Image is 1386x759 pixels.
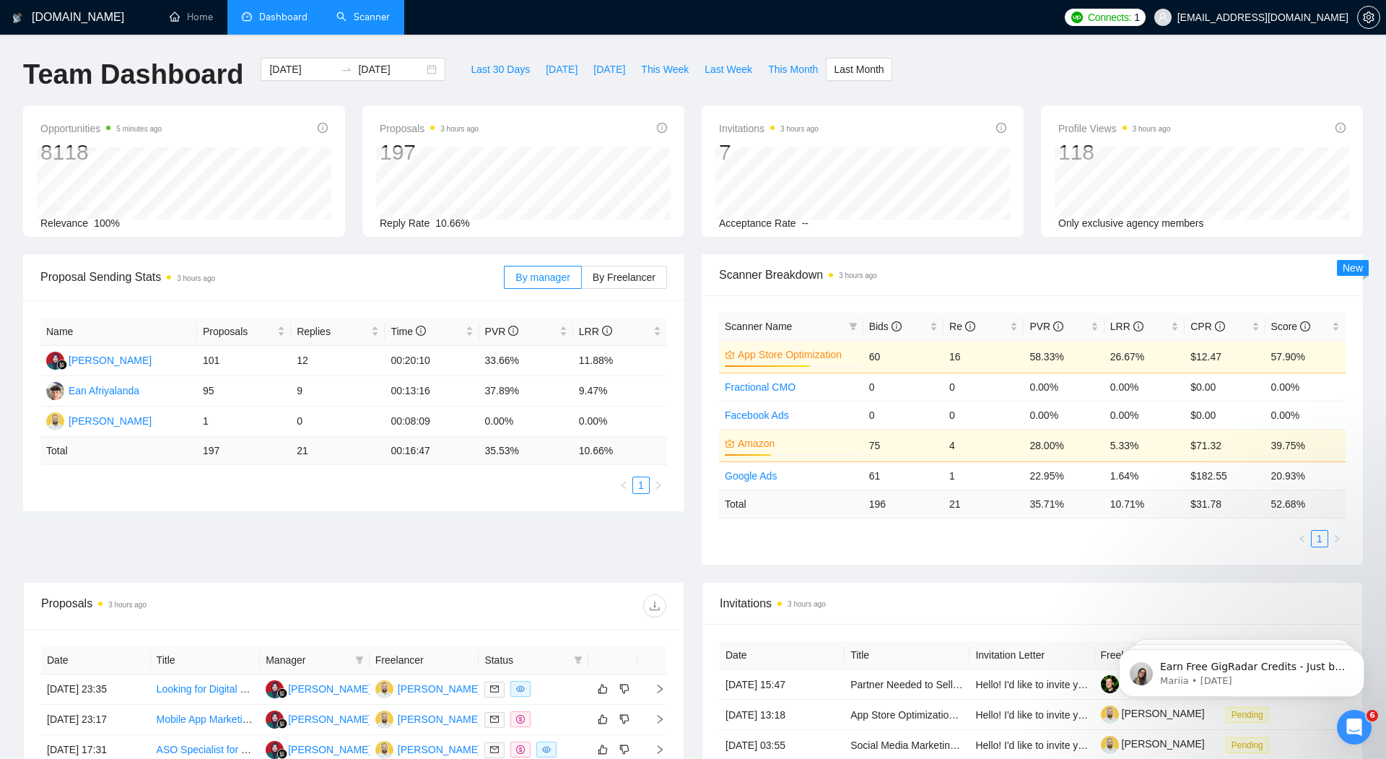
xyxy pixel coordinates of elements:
[490,685,499,693] span: mail
[1367,710,1378,721] span: 6
[650,477,667,494] li: Next Page
[40,318,197,346] th: Name
[1328,530,1346,547] button: right
[385,437,479,465] td: 00:16:47
[1312,531,1328,547] a: 1
[94,217,120,229] span: 100%
[1294,530,1311,547] li: Previous Page
[516,745,525,754] span: dollar
[615,477,632,494] li: Previous Page
[650,477,667,494] button: right
[63,56,249,69] p: Message from Mariia, sent 5w ago
[116,125,162,133] time: 5 minutes ago
[1333,534,1341,543] span: right
[542,745,551,754] span: eye
[705,61,752,77] span: Last Week
[358,61,424,77] input: End date
[40,268,504,286] span: Proposal Sending Stats
[1185,401,1265,429] td: $0.00
[1024,340,1104,373] td: 58.33%
[157,714,450,725] a: Mobile App Marketing Expert – Teach Me How to Run Campaigns
[738,435,855,451] a: Amazon
[490,745,499,754] span: mail
[760,58,826,81] button: This Month
[375,743,481,755] a: D[PERSON_NAME]
[845,641,969,669] th: Title
[573,407,667,437] td: 0.00%
[943,461,1024,490] td: 1
[839,272,877,279] time: 3 hours ago
[573,437,667,465] td: 10.66 %
[725,409,789,421] a: Facebook Ads
[1110,321,1143,332] span: LRR
[1265,429,1346,461] td: 39.75%
[1298,534,1307,543] span: left
[845,700,969,730] td: App Store Optimization Specialist Needed for New App
[46,384,139,396] a: EAEan Afriyalanda
[738,347,855,363] a: App Store Optimization
[725,381,796,393] a: Fractional CMO
[69,413,152,429] div: [PERSON_NAME]
[1226,737,1269,753] span: Pending
[490,715,499,724] span: mail
[375,741,393,759] img: D
[370,646,479,675] th: Freelancer
[277,688,287,698] img: gigradar-bm.png
[46,415,152,426] a: D[PERSON_NAME]
[1104,401,1185,429] td: 0.00%
[594,680,611,698] button: like
[849,322,858,331] span: filter
[788,600,826,608] time: 3 hours ago
[516,715,525,724] span: dollar
[485,326,519,337] span: PVR
[40,437,197,465] td: Total
[869,321,902,332] span: Bids
[863,429,943,461] td: 75
[1265,373,1346,401] td: 0.00%
[1024,461,1104,490] td: 22.95%
[484,652,568,668] span: Status
[46,352,64,370] img: NF
[297,324,368,339] span: Replies
[574,656,583,664] span: filter
[826,58,892,81] button: Last Month
[197,437,291,465] td: 197
[1133,321,1143,331] span: info-circle
[1265,490,1346,518] td: 52.68 %
[266,682,371,694] a: NF[PERSON_NAME]
[1101,736,1119,754] img: c1FsMtjT7JW5GOZaLTXjhB2AJTNAMOogtjyTzHllroai8o8aPR7-elY9afEzl60I9x
[863,461,943,490] td: 61
[1158,12,1168,22] span: user
[1311,530,1328,547] li: 1
[416,326,426,336] span: info-circle
[1265,340,1346,373] td: 57.90%
[641,61,689,77] span: This Week
[1024,429,1104,461] td: 28.00%
[1101,738,1205,750] a: [PERSON_NAME]
[1300,321,1310,331] span: info-circle
[398,711,481,727] div: [PERSON_NAME]
[23,58,243,92] h1: Team Dashboard
[380,139,479,166] div: 197
[850,679,1144,690] a: Partner Needed to Sell Amazon Product on Revenue Share Basis
[598,744,608,755] span: like
[40,139,162,166] div: 8118
[177,274,215,282] time: 3 hours ago
[1294,530,1311,547] button: left
[259,11,308,23] span: Dashboard
[643,594,666,617] button: download
[398,742,481,758] div: [PERSON_NAME]
[1185,373,1265,401] td: $0.00
[157,683,582,695] a: Looking for Digital Marketing expert to help lead growth for newly launched music-wellness app
[515,272,570,283] span: By manager
[593,61,625,77] span: [DATE]
[41,594,354,617] div: Proposals
[949,321,975,332] span: Re
[375,682,481,694] a: D[PERSON_NAME]
[41,646,151,675] th: Date
[463,58,538,81] button: Last 30 Days
[1104,340,1185,373] td: 26.67%
[619,683,629,695] span: dislike
[1029,321,1063,332] span: PVR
